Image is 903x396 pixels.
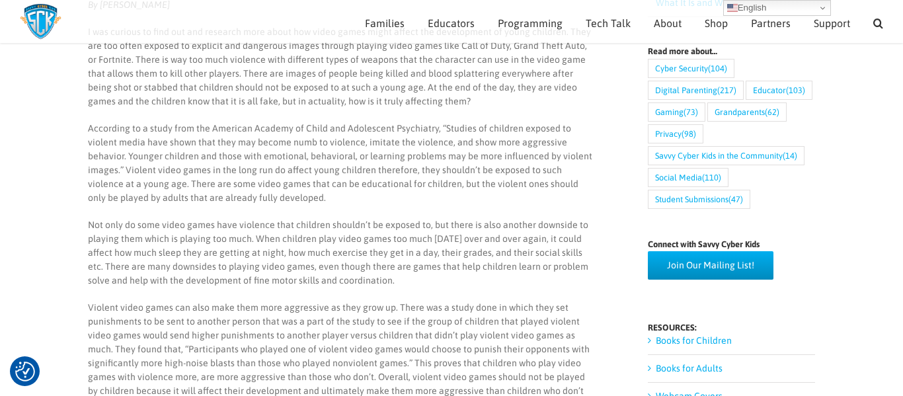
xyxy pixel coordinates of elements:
[682,125,696,143] span: (98)
[88,25,595,108] p: I was curious to find out and research more about how video games might affect the development of...
[708,59,727,77] span: (104)
[20,3,61,40] img: Savvy Cyber Kids Logo
[648,102,705,122] a: Gaming (73 items)
[15,362,35,381] img: Revisit consent button
[746,81,812,100] a: Educator (103 items)
[365,18,405,28] span: Families
[751,18,791,28] span: Partners
[648,251,773,280] a: Join Our Mailing List!
[728,190,743,208] span: (47)
[667,260,754,271] span: Join Our Mailing List!
[88,122,595,205] p: According to a study from the American Academy of Child and Adolescent Psychiatry, “Studies of ch...
[648,59,734,78] a: Cyber Security (104 items)
[648,146,805,165] a: Savvy Cyber Kids in the Community (14 items)
[717,81,736,99] span: (217)
[705,18,728,28] span: Shop
[648,81,744,100] a: Digital Parenting (217 items)
[88,218,595,288] p: Not only do some video games have violence that children shouldn’t be exposed to, but there is al...
[656,335,732,346] a: Books for Children
[702,169,721,186] span: (110)
[727,3,738,13] img: en
[707,102,787,122] a: Grandparents (62 items)
[428,18,475,28] span: Educators
[783,147,797,165] span: (14)
[656,363,723,374] a: Books for Adults
[498,18,563,28] span: Programming
[15,362,35,381] button: Consent Preferences
[648,323,815,332] h4: RESOURCES:
[654,18,682,28] span: About
[814,18,850,28] span: Support
[648,240,815,249] h4: Connect with Savvy Cyber Kids
[648,47,815,56] h4: Read more about…
[786,81,805,99] span: (103)
[648,168,728,187] a: Social Media (110 items)
[648,124,703,143] a: Privacy (98 items)
[684,103,698,121] span: (73)
[648,190,750,209] a: Student Submissions (47 items)
[765,103,779,121] span: (62)
[586,18,631,28] span: Tech Talk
